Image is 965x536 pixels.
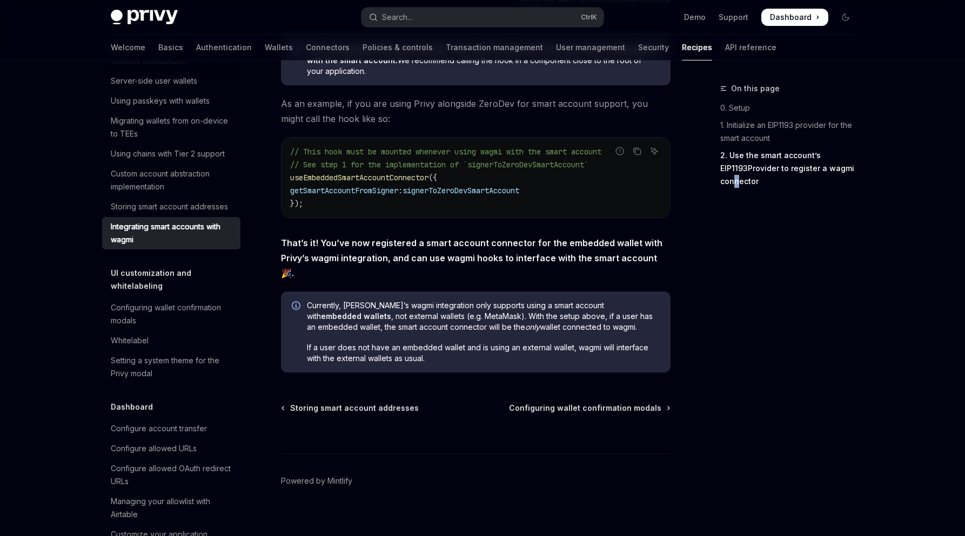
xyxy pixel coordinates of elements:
[102,144,240,164] a: Using chains with Tier 2 support
[720,147,863,190] a: 2. Use the smart account’s EIP1193Provider to register a wagmi connector
[720,117,863,147] a: 1. Initialize an EIP1193 provider for the smart account
[111,442,197,455] div: Configure allowed URLs
[282,403,419,413] a: Storing smart account addresses
[102,331,240,350] a: Whitelabel
[111,334,149,347] div: Whitelabel
[111,422,207,435] div: Configure account transfer
[111,462,234,488] div: Configure allowed OAuth redirect URLs
[647,144,661,158] button: Ask AI
[265,35,293,60] a: Wallets
[102,217,240,249] a: Integrating smart accounts with wagmi
[321,311,391,321] strong: embedded wallets
[102,351,240,383] a: Setting a system theme for the Privy modal
[111,301,234,327] div: Configuring wallet confirmation modals
[509,403,661,413] span: Configuring wallet confirmation modals
[290,403,419,413] span: Storing smart account addresses
[102,459,240,491] a: Configure allowed OAuth redirect URLs
[102,91,240,111] a: Using passkeys with wallets
[111,200,228,213] div: Storing smart account addresses
[102,111,240,144] a: Migrating wallets from on-device to TEEs
[158,35,183,60] a: Basics
[684,12,706,23] a: Demo
[111,10,178,25] img: dark logo
[525,322,540,331] em: only
[111,495,234,521] div: Managing your allowlist with Airtable
[111,354,234,380] div: Setting a system theme for the Privy modal
[306,35,350,60] a: Connectors
[290,173,428,182] span: useEmbeddedSmartAccountConnector
[403,186,519,195] span: signerToZeroDevSmartAccount
[613,144,627,158] button: Report incorrect code
[111,94,210,107] div: Using passkeys with wallets
[281,96,671,126] span: As an example, if you are using Privy alongside ZeroDev for smart account support, you might call...
[720,99,863,117] a: 0. Setup
[102,298,240,330] a: Configuring wallet confirmation modals
[290,186,403,195] span: getSmartAccountFromSigner:
[363,35,433,60] a: Policies & controls
[770,12,812,23] span: Dashboard
[111,267,240,293] h5: UI customization and whitelabeling
[638,35,669,60] a: Security
[281,476,352,486] a: Powered by Mintlify
[725,35,776,60] a: API reference
[446,35,543,60] a: Transaction management
[837,9,854,26] button: Toggle dark mode
[509,403,669,413] a: Configuring wallet confirmation modals
[111,74,197,87] div: Server-side user wallets
[102,492,240,524] a: Managing your allowlist with Airtable
[111,220,234,246] div: Integrating smart accounts with wagmi
[581,13,597,22] span: Ctrl K
[111,167,234,193] div: Custom account abstraction implementation
[111,114,234,140] div: Migrating wallets from on-device to TEEs
[102,197,240,216] a: Storing smart account addresses
[307,300,660,333] span: Currently, [PERSON_NAME]’s wagmi integration only supports using a smart account with , not exter...
[761,9,828,26] a: Dashboard
[102,439,240,458] a: Configure allowed URLs
[428,173,437,182] span: ({
[719,12,748,23] a: Support
[196,35,252,60] a: Authentication
[102,419,240,438] a: Configure account transfer
[111,401,153,413] h5: Dashboard
[382,11,412,24] div: Search...
[556,35,625,60] a: User management
[111,147,225,160] div: Using chains with Tier 2 support
[630,144,644,158] button: Copy the contents from the code block
[731,82,780,95] span: On this page
[290,147,601,157] span: // This hook must be mounted whenever using wagmi with the smart account
[292,301,303,312] svg: Info
[102,164,240,196] a: Custom account abstraction implementation
[102,71,240,91] a: Server-side user wallets
[682,35,712,60] a: Recipes
[290,160,588,169] span: // See step 1 for the implementation of `signerToZeroDevSmartAccount`
[307,342,660,364] span: If a user does not have an embedded wallet and is using an external wallet, wagmi will interface ...
[111,35,145,60] a: Welcome
[290,199,303,208] span: });
[281,238,662,279] strong: That’s it! You’ve now registered a smart account connector for the embedded wallet with Privy’s w...
[361,8,604,27] button: Open search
